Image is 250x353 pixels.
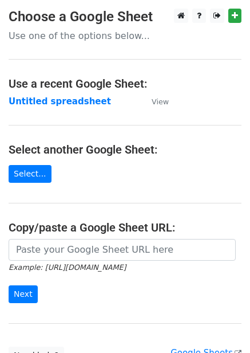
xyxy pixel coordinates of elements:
a: View [140,96,169,107]
input: Paste your Google Sheet URL here [9,239,236,261]
p: Use one of the options below... [9,30,241,42]
h4: Copy/paste a Google Sheet URL: [9,221,241,234]
h4: Use a recent Google Sheet: [9,77,241,91]
small: Example: [URL][DOMAIN_NAME] [9,263,126,272]
a: Untitled spreadsheet [9,96,111,107]
small: View [152,97,169,106]
h3: Choose a Google Sheet [9,9,241,25]
input: Next [9,285,38,303]
h4: Select another Google Sheet: [9,143,241,156]
a: Select... [9,165,51,183]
